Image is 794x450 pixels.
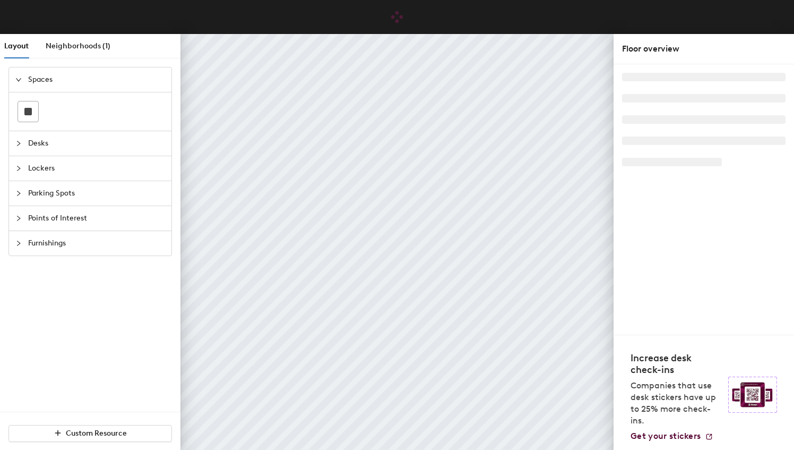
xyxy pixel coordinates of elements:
img: Sticker logo [728,377,777,413]
h4: Increase desk check-ins [631,352,722,376]
span: Lockers [28,156,165,181]
span: collapsed [15,190,22,197]
span: expanded [15,77,22,83]
span: Spaces [28,67,165,92]
span: Furnishings [28,231,165,256]
span: collapsed [15,165,22,172]
span: Points of Interest [28,206,165,231]
span: collapsed [15,140,22,147]
span: Desks [28,131,165,156]
span: Parking Spots [28,181,165,206]
span: collapsed [15,240,22,247]
div: Floor overview [622,43,786,55]
button: Custom Resource [8,425,172,442]
span: Get your stickers [631,431,701,441]
span: collapsed [15,215,22,222]
a: Get your stickers [631,431,713,441]
span: Layout [4,41,29,50]
p: Companies that use desk stickers have up to 25% more check-ins. [631,380,722,427]
span: Neighborhoods (1) [46,41,110,50]
span: Custom Resource [66,429,127,438]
